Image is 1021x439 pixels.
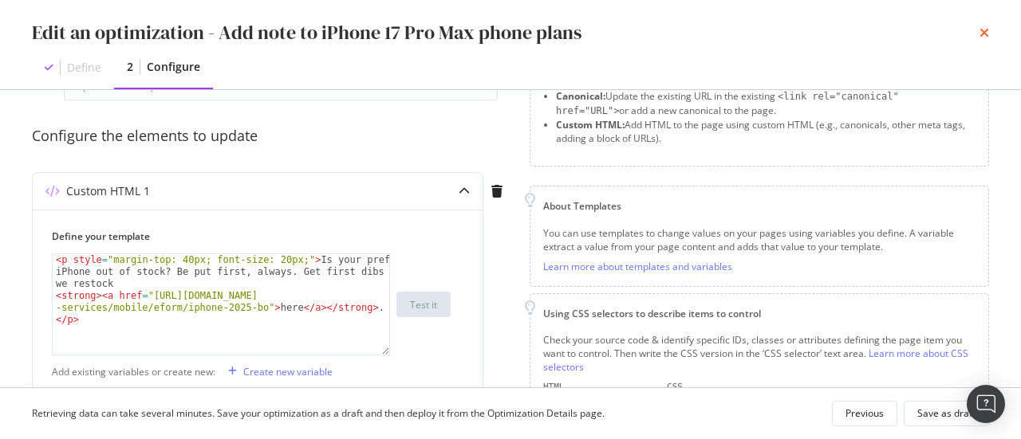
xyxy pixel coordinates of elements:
[543,347,968,374] a: Learn more about CSS selectors
[127,59,133,75] div: 2
[52,365,215,378] div: Add existing variables or create new:
[147,59,200,75] div: Configure
[543,226,976,253] div: You can use templates to change values on your pages using variables you define. A variable extra...
[52,229,451,243] label: Define your template
[917,406,976,420] div: Save as draft
[832,401,897,426] button: Previous
[667,381,976,394] div: CSS
[980,19,989,46] div: times
[556,91,899,116] span: <link rel="canonical" href="URL">
[543,333,976,374] div: Check your source code & identify specific IDs, classes or attributes defining the page item you ...
[222,359,333,384] button: Create new variable
[32,406,605,420] div: Retrieving data can take several minutes. Save your optimization as a draft and then deploy it fr...
[543,199,976,213] div: About Templates
[543,307,976,320] div: Using CSS selectors to describe items to control
[410,298,437,312] div: Test it
[66,183,150,199] div: Custom HTML 1
[846,406,884,420] div: Previous
[543,381,654,394] div: HTML
[396,292,451,317] button: Test it
[556,89,605,103] strong: Canonical:
[543,260,732,273] a: Learn more about templates and variables
[556,118,625,131] strong: Custom HTML:
[556,89,976,118] li: Update the existing URL in the existing or add a new canonical to the page.
[32,126,510,147] div: Configure the elements to update
[32,19,581,46] div: Edit an optimization - Add note to iPhone 17 Pro Max phone plans
[67,60,101,76] div: Define
[556,118,976,145] li: Add HTML to the page using custom HTML (e.g., canonicals, other meta tags, adding a block of URLs).
[904,401,989,426] button: Save as draft
[967,385,1005,423] div: Open Intercom Messenger
[243,365,333,378] div: Create new variable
